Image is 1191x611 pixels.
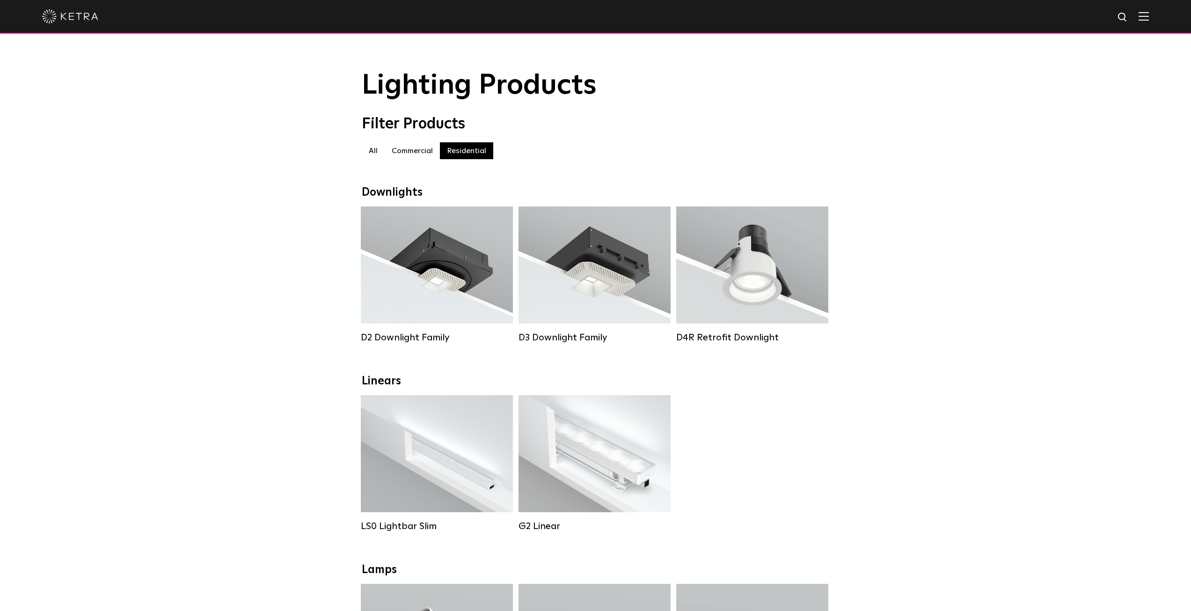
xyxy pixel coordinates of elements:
label: All [362,142,385,159]
div: D2 Downlight Family [361,332,513,343]
img: search icon [1117,12,1129,23]
div: Filter Products [362,115,830,133]
label: Residential [440,142,493,159]
div: D4R Retrofit Downlight [676,332,828,343]
span: Lighting Products [362,72,597,100]
div: LS0 Lightbar Slim [361,521,513,532]
a: LS0 Lightbar Slim Lumen Output:200 / 350Colors:White / BlackControl:X96 Controller [361,395,513,532]
div: D3 Downlight Family [519,332,671,343]
img: Hamburger%20Nav.svg [1139,12,1149,21]
a: G2 Linear Lumen Output:400 / 700 / 1000Colors:WhiteBeam Angles:Flood / [GEOGRAPHIC_DATA] / Narrow... [519,395,671,532]
div: Downlights [362,186,830,199]
label: Commercial [385,142,440,159]
a: D4R Retrofit Downlight Lumen Output:800Colors:White / BlackBeam Angles:15° / 25° / 40° / 60°Watta... [676,206,828,343]
a: D2 Downlight Family Lumen Output:1200Colors:White / Black / Gloss Black / Silver / Bronze / Silve... [361,206,513,343]
div: G2 Linear [519,521,671,532]
div: Linears [362,375,830,388]
img: ketra-logo-2019-white [42,9,98,23]
a: D3 Downlight Family Lumen Output:700 / 900 / 1100Colors:White / Black / Silver / Bronze / Paintab... [519,206,671,343]
div: Lamps [362,563,830,577]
